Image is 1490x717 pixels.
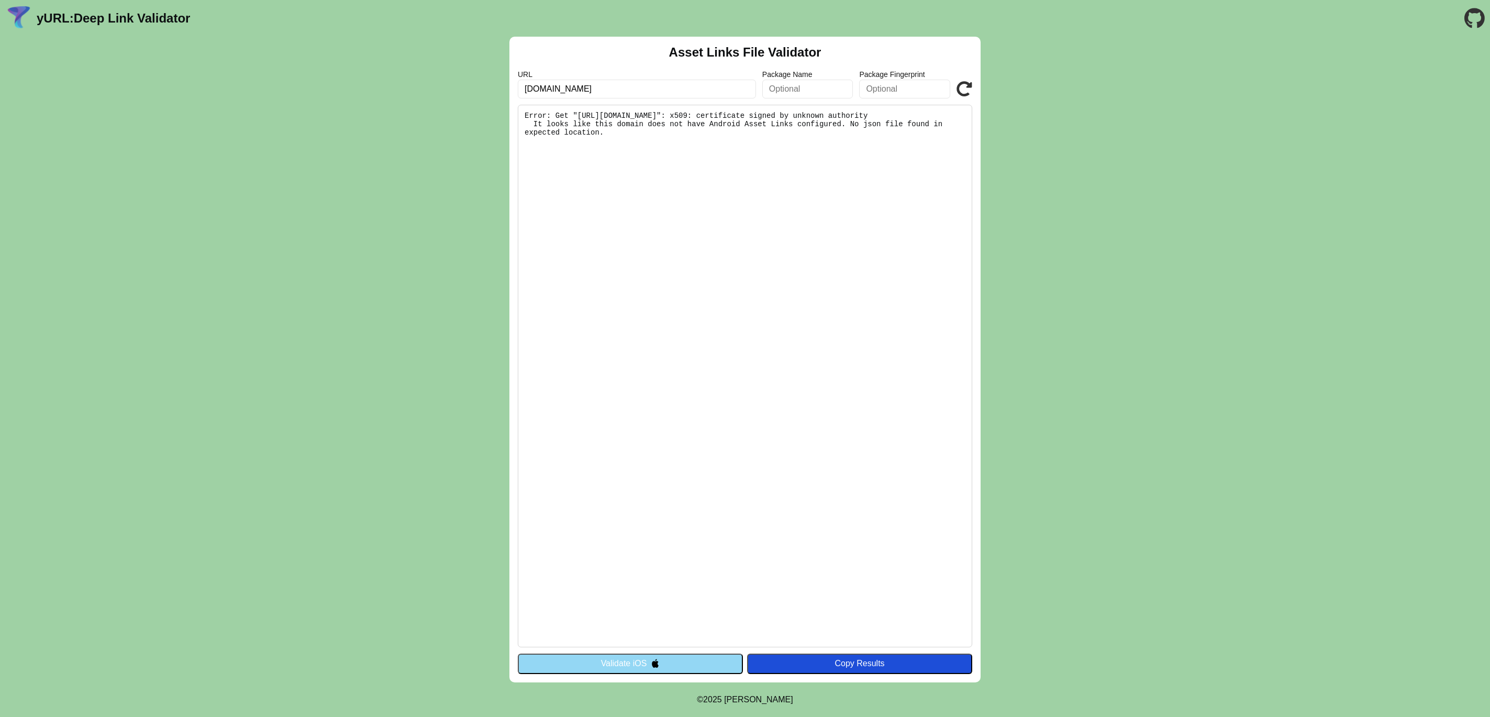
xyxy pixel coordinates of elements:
[669,45,821,60] h2: Asset Links File Validator
[518,70,756,79] label: URL
[859,80,950,98] input: Optional
[5,5,32,32] img: yURL Logo
[697,682,793,717] footer: ©
[703,695,722,704] span: 2025
[752,659,967,668] div: Copy Results
[518,80,756,98] input: Required
[37,11,190,26] a: yURL:Deep Link Validator
[762,80,853,98] input: Optional
[518,654,743,674] button: Validate iOS
[651,659,660,668] img: appleIcon.svg
[747,654,972,674] button: Copy Results
[859,70,950,79] label: Package Fingerprint
[518,105,972,647] pre: Error: Get "[URL][DOMAIN_NAME]": x509: certificate signed by unknown authority It looks like this...
[724,695,793,704] a: Michael Ibragimchayev's Personal Site
[762,70,853,79] label: Package Name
